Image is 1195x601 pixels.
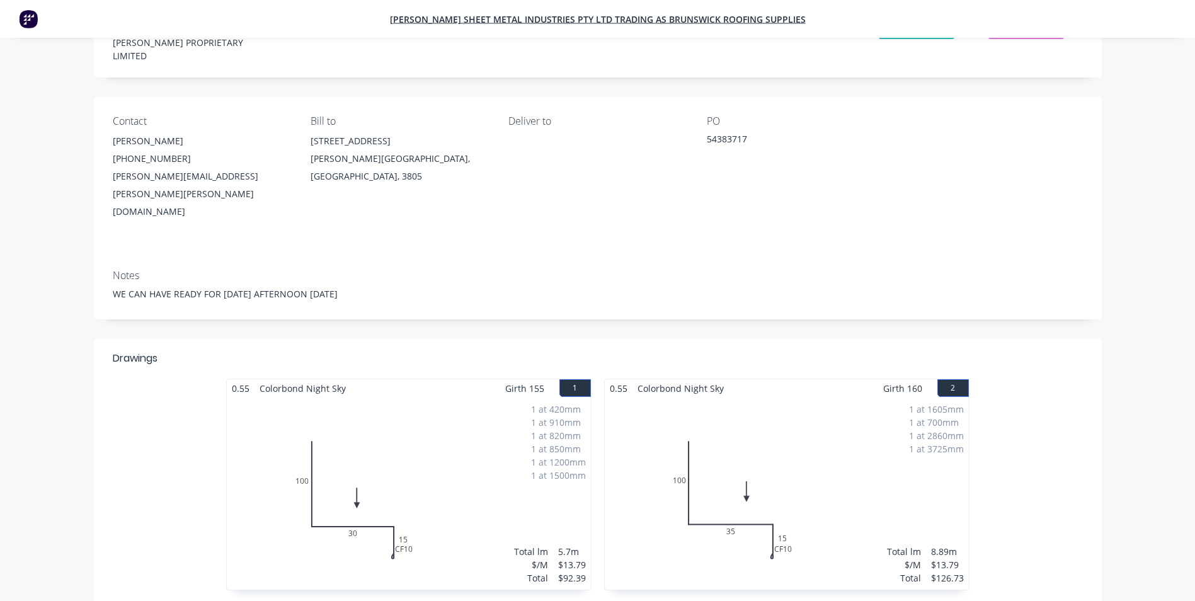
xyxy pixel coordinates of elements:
div: WE CAN HAVE READY FOR [DATE] AFTERNOON [DATE] [113,287,1083,300]
div: 54383717 [707,132,864,150]
div: Total lm [514,545,548,558]
div: 1 at 1500mm [531,469,586,482]
div: 5.7m [558,545,586,558]
div: Total [887,571,921,585]
div: 1 at 3725mm [909,442,964,455]
div: 1 at 420mm [531,403,586,416]
div: [STREET_ADDRESS] [311,132,488,150]
div: 1 at 910mm [531,416,586,429]
div: Total [514,571,548,585]
div: [PERSON_NAME] & [PERSON_NAME] PROPRIETARY LIMITED [113,23,258,62]
button: 1 [559,379,591,397]
div: 1 at 1200mm [531,455,586,469]
a: [PERSON_NAME] Sheet Metal Industries PTY LTD trading as Brunswick Roofing Supplies [390,13,806,25]
div: [PHONE_NUMBER] [113,150,290,168]
div: $/M [887,558,921,571]
div: 010030CF10151 at 420mm1 at 910mm1 at 820mm1 at 850mm1 at 1200mm1 at 1500mmTotal lm$/MTotal5.7m$13... [227,398,591,590]
div: 1 at 700mm [909,416,964,429]
div: 010035CF10151 at 1605mm1 at 700mm1 at 2860mm1 at 3725mmTotal lm$/MTotal8.89m$13.79$126.73 [605,398,969,590]
div: [PERSON_NAME][PHONE_NUMBER][PERSON_NAME][EMAIL_ADDRESS][PERSON_NAME][PERSON_NAME][DOMAIN_NAME] [113,132,290,220]
span: 0.55 [227,379,254,398]
div: 1 at 820mm [531,429,586,442]
div: Bill to [311,115,488,127]
div: $13.79 [931,558,964,571]
div: $126.73 [931,571,964,585]
div: 1 at 1605mm [909,403,964,416]
div: 1 at 2860mm [909,429,964,442]
span: Colorbond Night Sky [254,379,351,398]
div: $92.39 [558,571,586,585]
div: [PERSON_NAME] [113,132,290,150]
div: 8.89m [931,545,964,558]
div: Total lm [887,545,921,558]
div: Notes [113,270,1083,282]
span: Girth 160 [883,379,922,398]
div: Deliver to [508,115,686,127]
span: Girth 155 [505,379,544,398]
div: [PERSON_NAME][EMAIL_ADDRESS][PERSON_NAME][PERSON_NAME][DOMAIN_NAME] [113,168,290,220]
span: 0.55 [605,379,632,398]
div: [STREET_ADDRESS][PERSON_NAME][GEOGRAPHIC_DATA], [GEOGRAPHIC_DATA], 3805 [311,132,488,185]
button: 2 [937,379,969,397]
img: Factory [19,9,38,28]
span: Colorbond Night Sky [632,379,729,398]
div: 1 at 850mm [531,442,586,455]
div: PO [707,115,884,127]
div: Drawings [113,351,157,366]
div: $/M [514,558,548,571]
div: [PERSON_NAME][GEOGRAPHIC_DATA], [GEOGRAPHIC_DATA], 3805 [311,150,488,185]
div: Contact [113,115,290,127]
div: $13.79 [558,558,586,571]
